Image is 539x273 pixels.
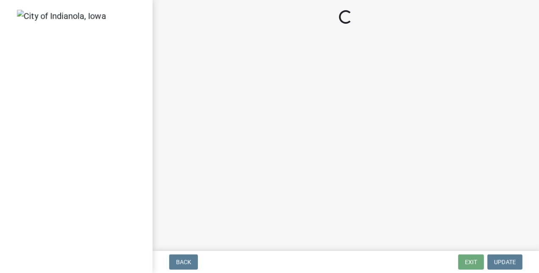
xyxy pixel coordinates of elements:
[169,254,198,270] button: Back
[17,10,106,22] img: City of Indianola, Iowa
[487,254,522,270] button: Update
[494,259,516,265] span: Update
[176,259,191,265] span: Back
[458,254,484,270] button: Exit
